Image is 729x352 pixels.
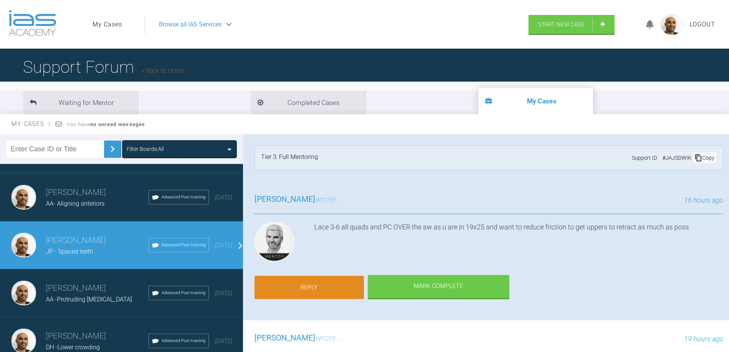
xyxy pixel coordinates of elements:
[23,91,138,114] li: Waiting for Mentor
[127,145,164,153] div: Filter Boards: All
[254,276,364,300] a: Reply
[528,15,615,34] a: Start New Case
[478,88,593,114] li: My Cases
[161,337,205,344] span: Advanced Post-training
[90,121,145,127] strong: no unread messages
[142,67,184,74] a: Back to Home
[161,290,205,296] span: Advanced Post-training
[67,121,145,127] span: You have
[215,337,232,345] span: [DATE]
[254,333,315,342] span: [PERSON_NAME]
[261,152,318,164] div: Tier 3: Full Mentoring
[46,282,148,295] h3: [PERSON_NAME]
[11,233,36,257] img: farook patel
[661,14,683,35] img: profile.png
[661,154,693,162] div: # JAJSDWIK
[46,200,104,207] span: AA- Aligning anteriors
[23,54,184,80] h1: Support Forum
[46,296,132,303] span: AA -Protruding [MEDICAL_DATA]
[46,186,148,199] h3: [PERSON_NAME]
[538,21,585,28] span: Start New Case
[9,10,56,36] img: logo-light.3e3ef733.png
[215,242,232,249] span: [DATE]
[46,234,148,247] h3: [PERSON_NAME]
[254,332,341,345] h3: wrote...
[693,153,716,163] div: Copy
[368,275,509,299] div: Mark Complete
[159,20,222,29] span: Browse all IAS Services
[254,193,341,206] h3: wrote...
[11,185,36,210] img: farook patel
[314,222,723,265] div: Lace 3-6 all quads and PC OVER the aw as u are in 19x25 and want to reduce friction to get uppers...
[46,330,148,343] h3: [PERSON_NAME]
[251,91,365,114] li: Completed Cases
[106,143,119,155] img: chevronRight.28bd32b0.svg
[254,195,315,204] span: [PERSON_NAME]
[93,20,122,29] a: My Cases
[6,141,104,158] input: Enter Case ID or Title
[690,20,715,29] a: Logout
[215,194,232,201] span: [DATE]
[11,120,51,128] span: My Cases
[161,242,205,249] span: Advanced Post-training
[46,248,93,255] span: JP - Spaced teeth
[161,194,205,201] span: Advanced Post-training
[254,222,294,262] img: Ross Hobson
[684,335,723,343] span: 19 hours ago
[632,154,657,162] span: Support ID
[11,281,36,305] img: farook patel
[46,344,100,351] span: DH -Lower crowding
[684,196,723,204] span: 16 hours ago
[215,290,232,297] span: [DATE]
